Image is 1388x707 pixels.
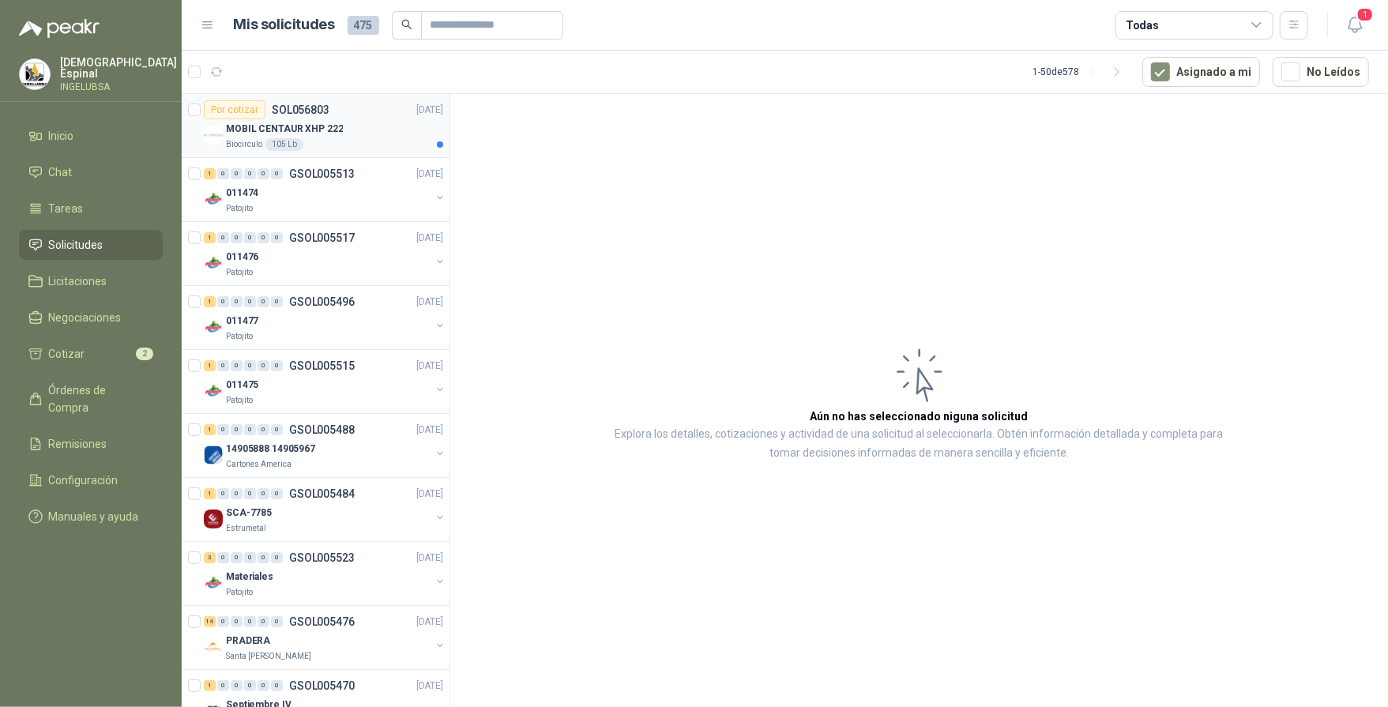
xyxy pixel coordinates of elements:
[416,103,443,118] p: [DATE]
[226,122,343,137] p: MOBIL CENTAUR XHP 222
[204,360,216,371] div: 1
[204,232,216,243] div: 1
[401,19,412,30] span: search
[289,360,355,371] p: GSOL005515
[289,680,355,691] p: GSOL005470
[19,339,163,369] a: Cotizar2
[49,164,73,181] span: Chat
[49,472,118,489] span: Configuración
[204,296,216,307] div: 1
[608,425,1230,463] p: Explora los detalles, cotizaciones y actividad de una solicitud al seleccionarla. Obtén informaci...
[244,488,256,499] div: 0
[244,552,256,563] div: 0
[1126,17,1159,34] div: Todas
[231,488,243,499] div: 0
[204,356,446,407] a: 1 0 0 0 0 0 GSOL005515[DATE] Company Logo011475Patojito
[19,230,163,260] a: Solicitudes
[811,408,1029,425] h3: Aún no has seleccionado niguna solicitud
[226,378,258,393] p: 011475
[1033,59,1130,85] div: 1 - 50 de 578
[217,680,229,691] div: 0
[217,552,229,563] div: 0
[226,266,253,279] p: Patojito
[204,254,223,273] img: Company Logo
[19,375,163,423] a: Órdenes de Compra
[49,127,74,145] span: Inicio
[244,232,256,243] div: 0
[60,57,177,79] p: [DEMOGRAPHIC_DATA] Espinal
[244,616,256,627] div: 0
[226,442,315,457] p: 14905888 14905967
[19,19,100,38] img: Logo peakr
[231,552,243,563] div: 0
[19,194,163,224] a: Tareas
[217,360,229,371] div: 0
[204,382,223,401] img: Company Logo
[49,345,85,363] span: Cotizar
[231,616,243,627] div: 0
[271,616,283,627] div: 0
[19,502,163,532] a: Manuales y ayuda
[289,488,355,499] p: GSOL005484
[231,232,243,243] div: 0
[416,679,443,694] p: [DATE]
[226,522,266,535] p: Estrumetal
[231,680,243,691] div: 0
[289,616,355,627] p: GSOL005476
[19,157,163,187] a: Chat
[289,168,355,179] p: GSOL005513
[416,615,443,630] p: [DATE]
[416,231,443,246] p: [DATE]
[204,680,216,691] div: 1
[272,104,329,115] p: SOL056803
[416,487,443,502] p: [DATE]
[231,424,243,435] div: 0
[258,296,269,307] div: 0
[204,484,446,535] a: 1 0 0 0 0 0 GSOL005484[DATE] Company LogoSCA-7785Estrumetal
[271,488,283,499] div: 0
[226,586,253,599] p: Patojito
[234,13,335,36] h1: Mis solicitudes
[226,330,253,343] p: Patojito
[19,429,163,459] a: Remisiones
[231,168,243,179] div: 0
[244,296,256,307] div: 0
[416,359,443,374] p: [DATE]
[1341,11,1369,39] button: 1
[416,295,443,310] p: [DATE]
[19,303,163,333] a: Negociaciones
[19,465,163,495] a: Configuración
[244,680,256,691] div: 0
[204,424,216,435] div: 1
[49,200,84,217] span: Tareas
[258,168,269,179] div: 0
[217,232,229,243] div: 0
[258,488,269,499] div: 0
[204,420,446,471] a: 1 0 0 0 0 0 GSOL005488[DATE] Company Logo14905888 14905967Cartones America
[226,250,258,265] p: 011476
[204,637,223,656] img: Company Logo
[226,202,253,215] p: Patojito
[416,551,443,566] p: [DATE]
[289,296,355,307] p: GSOL005496
[231,360,243,371] div: 0
[204,612,446,663] a: 14 0 0 0 0 0 GSOL005476[DATE] Company LogoPRADERASanta [PERSON_NAME]
[258,680,269,691] div: 0
[271,552,283,563] div: 0
[204,100,265,119] div: Por cotizar
[244,424,256,435] div: 0
[258,360,269,371] div: 0
[204,126,223,145] img: Company Logo
[19,266,163,296] a: Licitaciones
[49,236,103,254] span: Solicitudes
[204,190,223,209] img: Company Logo
[226,138,262,151] p: Biocirculo
[226,458,292,471] p: Cartones America
[244,168,256,179] div: 0
[348,16,379,35] span: 475
[1142,57,1260,87] button: Asignado a mi
[231,296,243,307] div: 0
[271,424,283,435] div: 0
[217,296,229,307] div: 0
[271,232,283,243] div: 0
